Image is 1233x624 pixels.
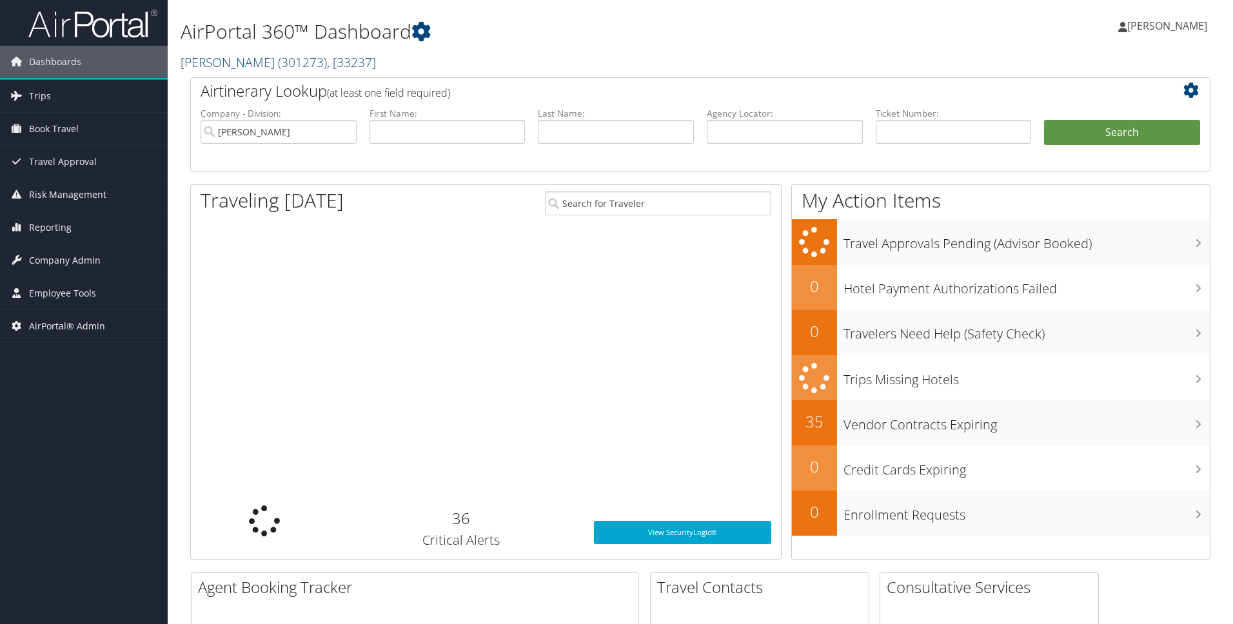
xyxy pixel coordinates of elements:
h1: AirPortal 360™ Dashboard [181,18,874,45]
a: [PERSON_NAME] [1118,6,1220,45]
h3: Credit Cards Expiring [843,454,1210,479]
span: Book Travel [29,113,79,145]
h3: Trips Missing Hotels [843,364,1210,389]
h3: Critical Alerts [348,531,575,549]
button: Search [1044,120,1200,146]
h3: Travelers Need Help (Safety Check) [843,318,1210,343]
h2: 0 [792,275,837,297]
span: ( 301273 ) [278,54,327,71]
h2: Airtinerary Lookup [201,80,1115,102]
span: Reporting [29,211,72,244]
a: 0Hotel Payment Authorizations Failed [792,265,1210,310]
span: , [ 33237 ] [327,54,376,71]
h2: 0 [792,501,837,523]
a: Trips Missing Hotels [792,355,1210,401]
h2: Agent Booking Tracker [198,576,638,598]
h2: 0 [792,320,837,342]
span: Employee Tools [29,277,96,309]
a: 0Credit Cards Expiring [792,445,1210,491]
span: Dashboards [29,46,81,78]
a: 0Travelers Need Help (Safety Check) [792,310,1210,355]
label: Agency Locator: [707,107,863,120]
h2: 36 [348,507,575,529]
h2: Consultative Services [887,576,1098,598]
a: 35Vendor Contracts Expiring [792,400,1210,445]
h3: Travel Approvals Pending (Advisor Booked) [843,228,1210,253]
label: Last Name: [538,107,694,120]
a: Travel Approvals Pending (Advisor Booked) [792,219,1210,265]
span: [PERSON_NAME] [1127,19,1207,33]
h2: 35 [792,411,837,433]
h2: Travel Contacts [657,576,869,598]
h1: My Action Items [792,187,1210,214]
h1: Traveling [DATE] [201,187,344,214]
h3: Vendor Contracts Expiring [843,409,1210,434]
a: View SecurityLogic® [594,521,771,544]
a: 0Enrollment Requests [792,491,1210,536]
h3: Hotel Payment Authorizations Failed [843,273,1210,298]
img: airportal-logo.png [28,8,157,39]
span: AirPortal® Admin [29,310,105,342]
span: Trips [29,80,51,112]
h3: Enrollment Requests [843,500,1210,524]
span: Travel Approval [29,146,97,178]
label: Ticket Number: [876,107,1032,120]
a: [PERSON_NAME] [181,54,376,71]
input: Search for Traveler [545,191,771,215]
span: Company Admin [29,244,101,277]
span: (at least one field required) [327,86,450,100]
label: Company - Division: [201,107,357,120]
h2: 0 [792,456,837,478]
label: First Name: [370,107,526,120]
span: Risk Management [29,179,106,211]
